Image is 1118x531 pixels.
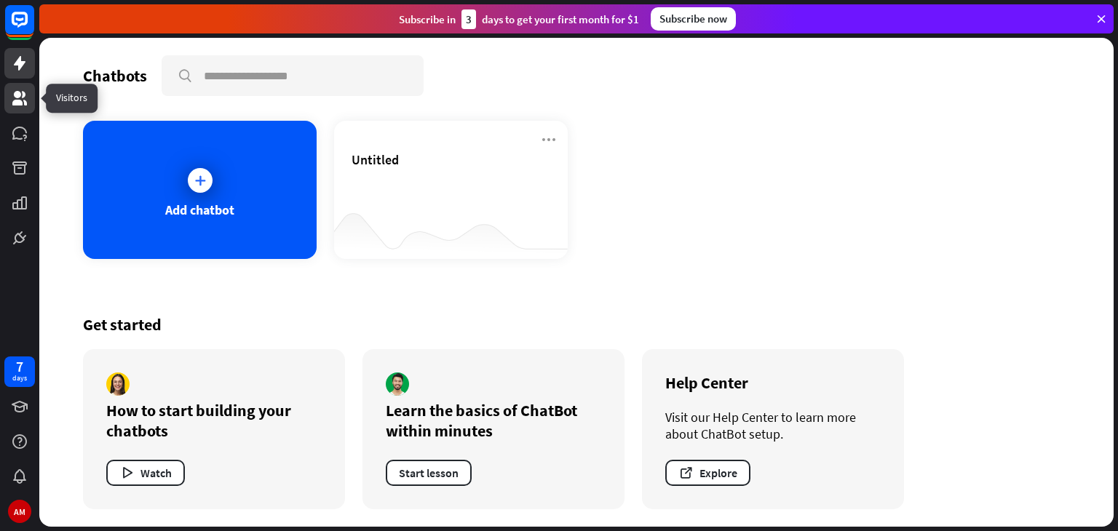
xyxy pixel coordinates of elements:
[386,400,601,441] div: Learn the basics of ChatBot within minutes
[386,460,472,486] button: Start lesson
[8,500,31,523] div: AM
[165,201,234,218] div: Add chatbot
[665,372,881,393] div: Help Center
[665,409,881,442] div: Visit our Help Center to learn more about ChatBot setup.
[106,400,322,441] div: How to start building your chatbots
[665,460,750,486] button: Explore
[399,9,639,29] div: Subscribe in days to get your first month for $1
[83,65,147,86] div: Chatbots
[12,6,55,49] button: Open LiveChat chat widget
[106,460,185,486] button: Watch
[106,372,130,396] img: author
[651,7,736,31] div: Subscribe now
[4,356,35,387] a: 7 days
[12,373,27,383] div: days
[386,372,409,396] img: author
[16,360,23,373] div: 7
[352,151,399,168] span: Untitled
[83,314,1070,335] div: Get started
[461,9,476,29] div: 3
